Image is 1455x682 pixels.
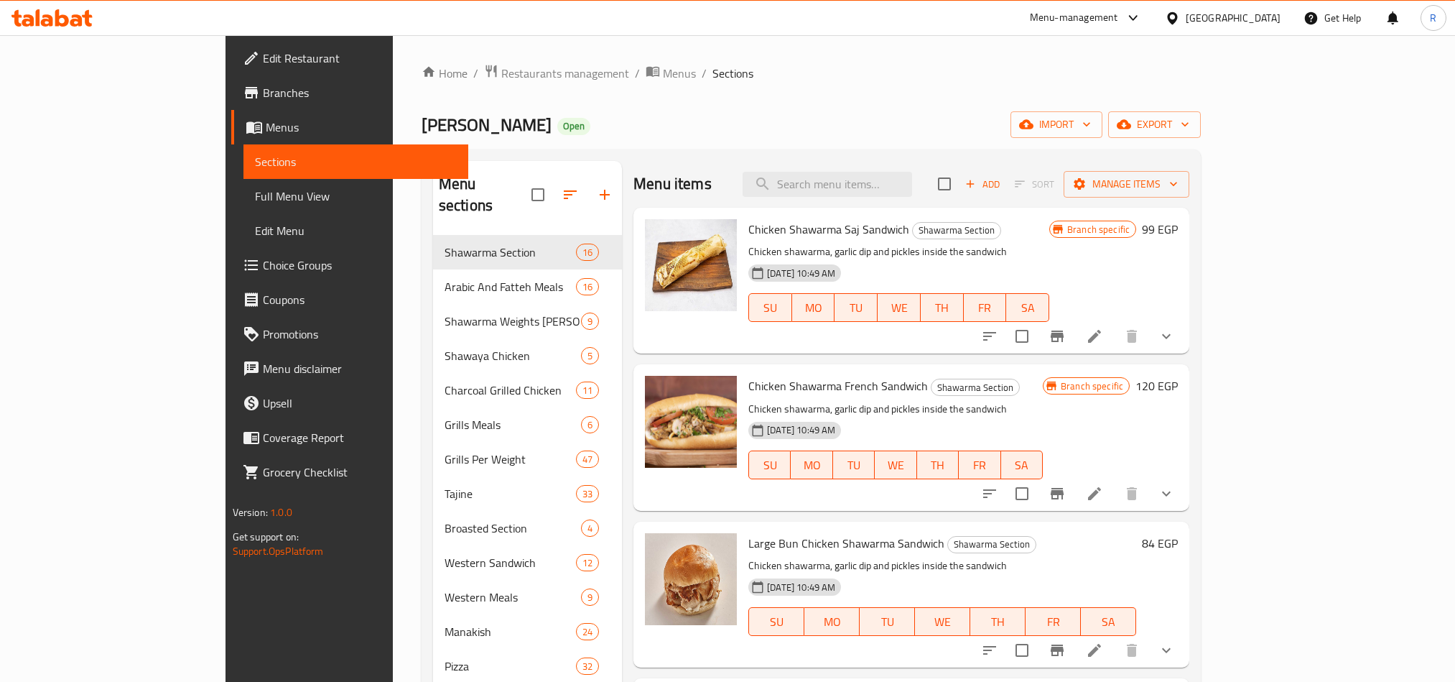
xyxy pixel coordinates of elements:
[255,153,457,170] span: Sections
[635,65,640,82] li: /
[433,614,622,649] div: Manakish24
[433,235,622,269] div: Shawarma Section16
[577,280,598,294] span: 16
[865,612,909,632] span: TU
[959,173,1005,195] span: Add item
[577,487,598,501] span: 33
[1040,319,1074,354] button: Branch-specific-item
[646,64,696,83] a: Menus
[743,172,912,197] input: search
[445,416,581,433] span: Grills Meals
[231,351,468,386] a: Menu disclaimer
[761,581,841,594] span: [DATE] 10:49 AM
[576,382,599,399] div: items
[835,293,878,322] button: TU
[445,554,576,571] span: Western Sandwich
[445,520,581,537] span: Broasted Section
[1149,476,1184,511] button: show more
[582,315,598,328] span: 9
[645,219,737,311] img: Chicken Shawarma Saj Sandwich
[1064,171,1189,198] button: Manage items
[1040,476,1074,511] button: Branch-specific-item
[445,313,581,330] span: Shawarma Weights [PERSON_NAME]
[917,451,959,479] button: TH
[1007,635,1037,665] span: Select to update
[915,607,970,636] button: WE
[1055,379,1129,393] span: Branch specific
[581,416,599,433] div: items
[913,222,1000,239] span: Shawarma Section
[445,244,576,261] span: Shawarma Section
[1115,633,1149,668] button: delete
[557,120,590,132] span: Open
[860,607,915,636] button: TU
[433,373,622,407] div: Charcoal Grilled Chicken11
[804,607,860,636] button: MO
[1115,476,1149,511] button: delete
[748,607,804,636] button: SU
[243,213,468,248] a: Edit Menu
[577,556,598,570] span: 12
[755,612,799,632] span: SU
[755,298,786,318] span: SU
[1120,116,1189,134] span: export
[231,110,468,144] a: Menus
[964,293,1007,322] button: FR
[883,298,915,318] span: WE
[875,451,916,479] button: WE
[761,423,841,437] span: [DATE] 10:49 AM
[645,376,737,468] img: Chicken Shawarma French Sandwich
[1086,328,1103,345] a: Edit menu item
[1135,376,1178,396] h6: 120 EGP
[1040,633,1074,668] button: Branch-specific-item
[231,248,468,282] a: Choice Groups
[1087,612,1130,632] span: SA
[445,623,576,640] div: Manakish
[926,298,958,318] span: TH
[231,317,468,351] a: Promotions
[577,625,598,639] span: 24
[445,589,581,606] div: Western Meals
[445,382,576,399] span: Charcoal Grilled Chicken
[1086,642,1103,659] a: Edit menu item
[433,442,622,476] div: Grills Per Weight47
[263,326,457,343] span: Promotions
[445,347,581,364] div: Shawaya Chicken
[1007,321,1037,351] span: Select to update
[796,455,827,476] span: MO
[433,511,622,545] div: Broasted Section4
[445,313,581,330] div: Shawarma Weights Per Kilo
[581,520,599,537] div: items
[587,178,622,212] button: Add section
[243,144,468,179] a: Sections
[1061,223,1135,236] span: Branch specific
[792,293,835,322] button: MO
[748,533,944,554] span: Large Bun Chicken Shawarma Sandwich
[959,451,1000,479] button: FR
[231,386,468,420] a: Upsell
[445,658,576,675] div: Pizza
[645,533,737,625] img: Large Bun Chicken Shawarma Sandwich
[1026,607,1081,636] button: FR
[263,291,457,308] span: Coupons
[833,451,875,479] button: TU
[972,633,1007,668] button: sort-choices
[582,522,598,535] span: 4
[445,278,576,295] span: Arabic And Fatteh Meals
[633,173,712,195] h2: Menu items
[1001,451,1043,479] button: SA
[233,503,268,522] span: Version:
[972,319,1007,354] button: sort-choices
[255,188,457,205] span: Full Menu View
[912,222,1001,239] div: Shawarma Section
[810,612,854,632] span: MO
[748,557,1136,575] p: Chicken shawarma, garlic dip and pickles inside the sandwich
[243,179,468,213] a: Full Menu View
[878,293,921,322] button: WE
[445,451,576,468] div: Grills Per Weight
[433,580,622,614] div: Western Meals9
[840,298,872,318] span: TU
